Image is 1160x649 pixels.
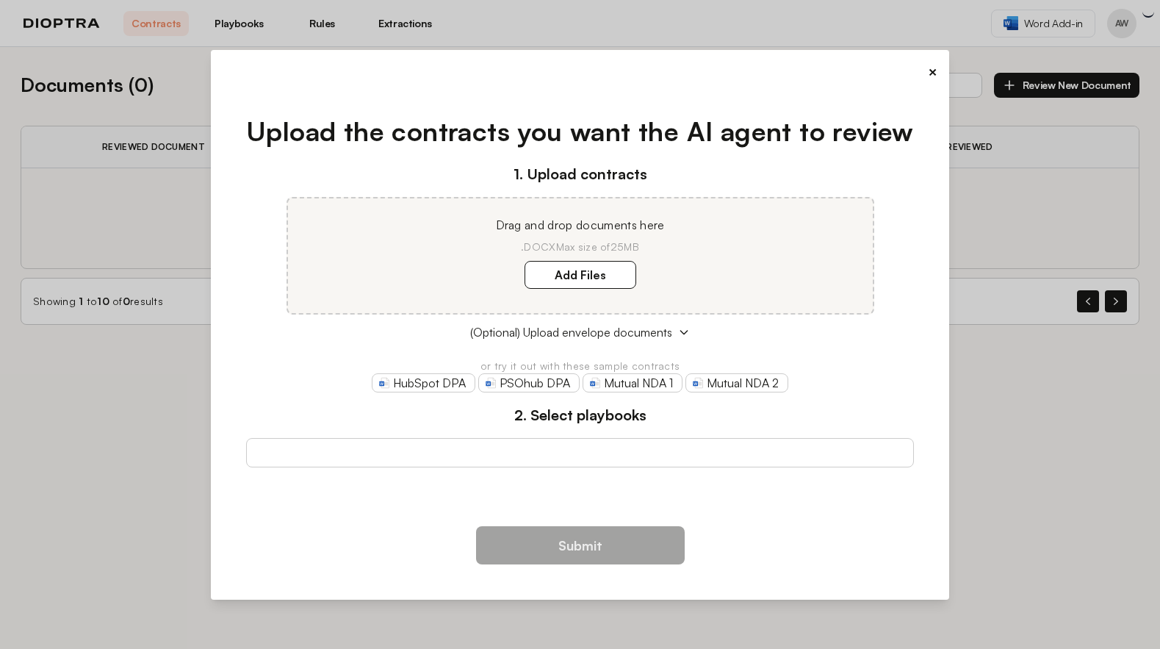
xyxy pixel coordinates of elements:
a: PSOhub DPA [478,373,580,392]
button: × [928,62,937,82]
a: HubSpot DPA [372,373,475,392]
label: Add Files [525,261,636,289]
h3: 1. Upload contracts [246,163,914,185]
a: Mutual NDA 2 [685,373,788,392]
button: (Optional) Upload envelope documents [246,323,914,341]
button: Submit [476,526,685,564]
p: Drag and drop documents here [306,216,855,234]
p: .DOCX Max size of 25MB [306,240,855,254]
span: (Optional) Upload envelope documents [470,323,672,341]
h3: 2. Select playbooks [246,404,914,426]
a: Mutual NDA 1 [583,373,682,392]
h1: Upload the contracts you want the AI agent to review [246,112,914,151]
p: or try it out with these sample contracts [246,359,914,373]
